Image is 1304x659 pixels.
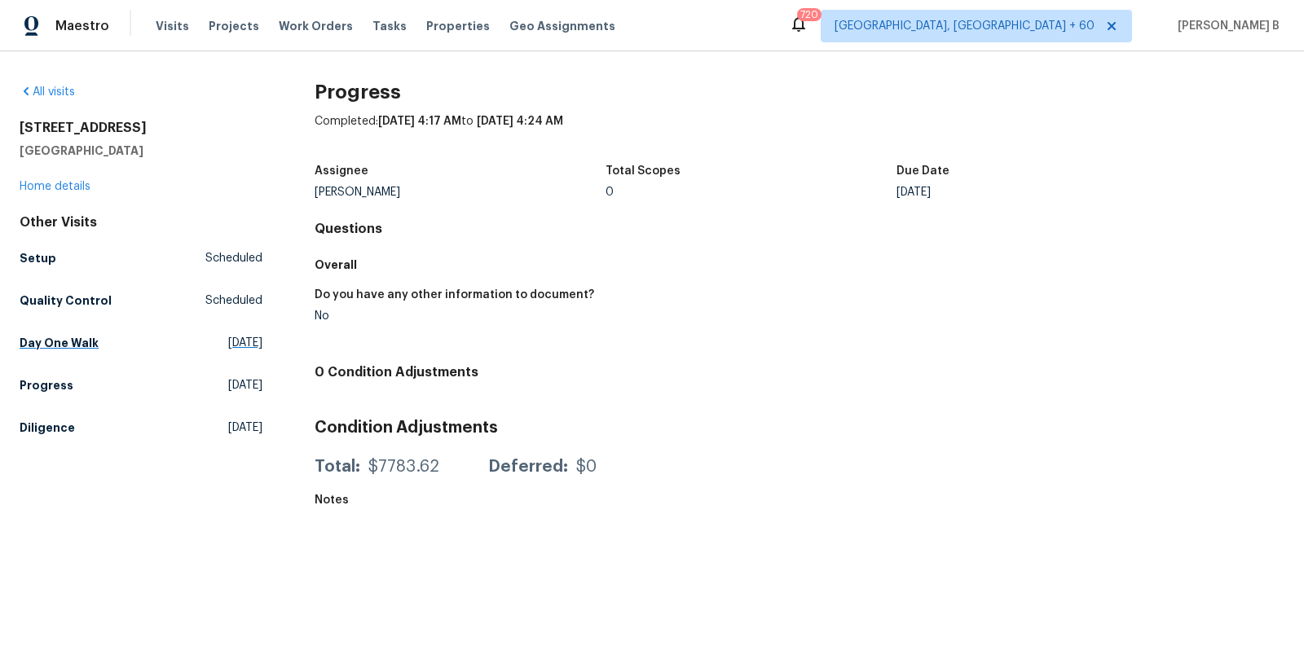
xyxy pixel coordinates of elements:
[1171,18,1280,34] span: [PERSON_NAME] B
[20,328,262,358] a: Day One Walk[DATE]
[368,459,439,475] div: $7783.62
[315,257,1284,273] h5: Overall
[20,420,75,436] h5: Diligence
[20,120,262,136] h2: [STREET_ADDRESS]
[315,165,368,177] h5: Assignee
[488,459,568,475] div: Deferred:
[426,18,490,34] span: Properties
[372,20,407,32] span: Tasks
[205,250,262,266] span: Scheduled
[315,221,1284,237] h4: Questions
[20,86,75,98] a: All visits
[315,494,349,506] h5: Notes
[509,18,615,34] span: Geo Assignments
[20,181,90,192] a: Home details
[20,413,262,442] a: Diligence[DATE]
[315,310,786,322] div: No
[20,292,112,309] h5: Quality Control
[20,244,262,273] a: SetupScheduled
[477,116,563,127] span: [DATE] 4:24 AM
[896,187,1187,198] div: [DATE]
[315,113,1284,156] div: Completed: to
[209,18,259,34] span: Projects
[20,143,262,159] h5: [GEOGRAPHIC_DATA]
[315,459,360,475] div: Total:
[228,420,262,436] span: [DATE]
[576,459,597,475] div: $0
[20,250,56,266] h5: Setup
[20,371,262,400] a: Progress[DATE]
[606,165,681,177] h5: Total Scopes
[378,116,461,127] span: [DATE] 4:17 AM
[156,18,189,34] span: Visits
[896,165,949,177] h5: Due Date
[20,335,99,351] h5: Day One Walk
[835,18,1095,34] span: [GEOGRAPHIC_DATA], [GEOGRAPHIC_DATA] + 60
[20,286,262,315] a: Quality ControlScheduled
[279,18,353,34] span: Work Orders
[315,187,606,198] div: [PERSON_NAME]
[315,420,1284,436] h3: Condition Adjustments
[205,292,262,309] span: Scheduled
[20,214,262,231] div: Other Visits
[800,7,818,23] div: 720
[315,364,1284,380] h4: 0 Condition Adjustments
[20,377,73,393] h5: Progress
[228,377,262,393] span: [DATE]
[315,84,1284,100] h2: Progress
[228,335,262,351] span: [DATE]
[315,289,594,301] h5: Do you have any other information to document?
[55,18,109,34] span: Maestro
[606,187,896,198] div: 0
